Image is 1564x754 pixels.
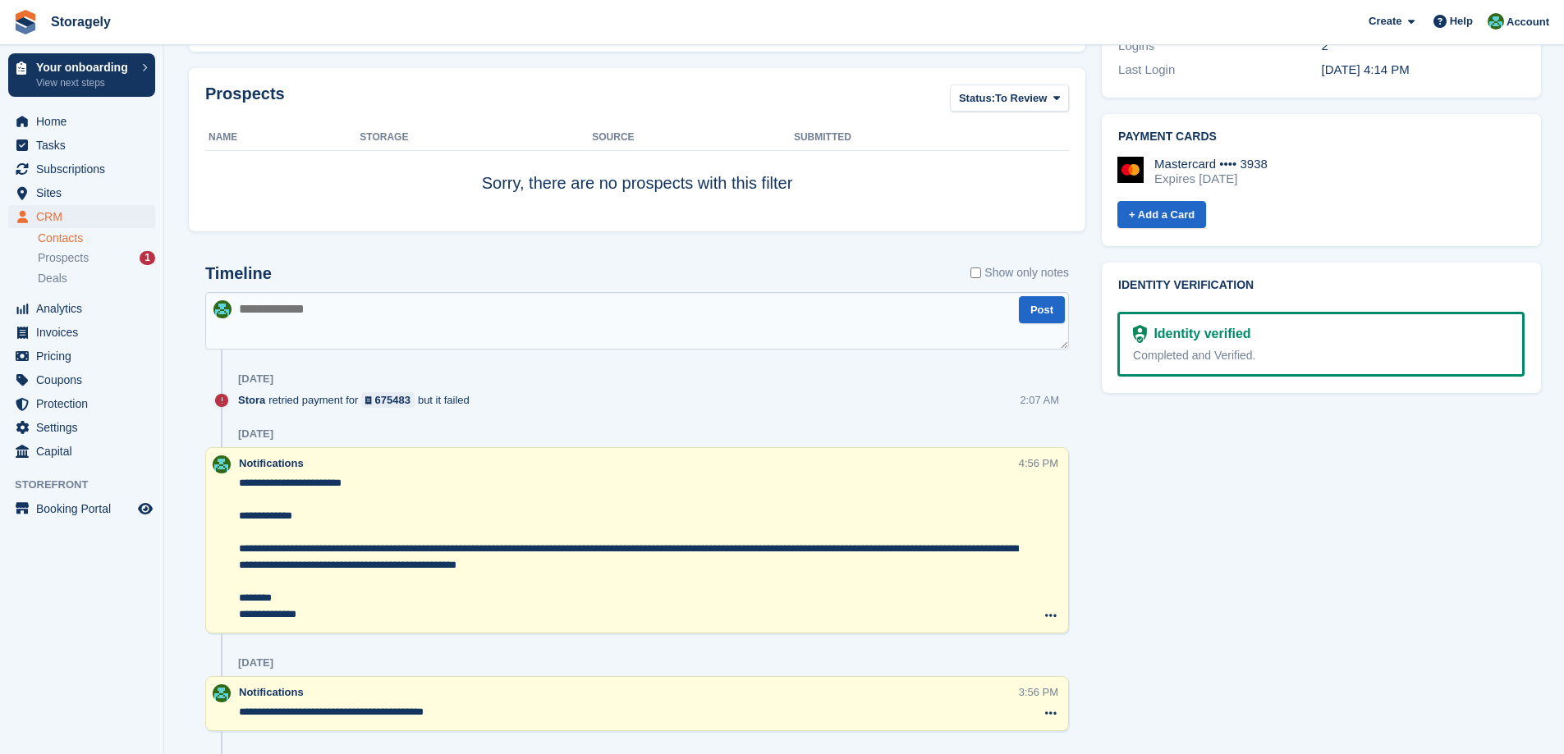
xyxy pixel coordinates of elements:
div: Logins [1118,37,1321,56]
span: To Review [995,90,1047,107]
div: 2 [1322,37,1525,56]
span: Create [1369,13,1401,30]
th: Name [205,125,360,151]
span: Storefront [15,477,163,493]
span: Deals [38,271,67,286]
span: Capital [36,440,135,463]
img: Notifications [1488,13,1504,30]
span: Home [36,110,135,133]
a: menu [8,440,155,463]
img: Notifications [213,455,231,473]
p: Your onboarding [36,62,134,73]
p: View next steps [36,75,134,90]
span: Sites [36,181,135,204]
a: menu [8,416,155,439]
a: menu [8,158,155,181]
a: Preview store [135,499,155,519]
a: Prospects 1 [38,249,155,267]
a: 675483 [361,392,415,408]
a: Your onboarding View next steps [8,53,155,97]
div: retried payment for but it failed [238,392,478,408]
h2: Identity verification [1118,279,1525,292]
span: Analytics [36,297,135,320]
span: Sorry, there are no prospects with this filter [482,174,793,192]
div: Mastercard •••• 3938 [1154,157,1268,171]
div: [DATE] [238,656,273,669]
span: Notifications [239,686,304,698]
a: + Add a Card [1117,201,1206,228]
a: Deals [38,270,155,287]
a: menu [8,110,155,133]
a: menu [8,297,155,320]
div: Last Login [1118,61,1321,80]
img: Identity Verification Ready [1133,325,1147,343]
a: menu [8,368,155,391]
button: Post [1019,296,1065,323]
a: menu [8,181,155,204]
a: menu [8,205,155,228]
th: Storage [360,125,592,151]
time: 2025-06-30 15:14:48 UTC [1322,62,1410,76]
span: Pricing [36,345,135,368]
span: Status: [959,90,995,107]
h2: Prospects [205,85,285,115]
div: 4:56 PM [1019,455,1058,471]
div: 1 [140,251,155,265]
div: 675483 [375,392,410,408]
a: Contacts [38,231,155,246]
a: menu [8,392,155,415]
span: Help [1450,13,1473,30]
th: Submitted [794,125,1069,151]
input: Show only notes [970,264,981,281]
a: Storagely [44,8,117,35]
label: Show only notes [970,264,1069,281]
button: Status: To Review [950,85,1069,112]
a: menu [8,134,155,157]
span: Notifications [239,457,304,469]
span: Stora [238,392,265,408]
img: Notifications [213,684,231,702]
div: Expires [DATE] [1154,171,1268,186]
h2: Timeline [205,264,272,283]
span: Booking Portal [36,497,135,520]
div: Identity verified [1147,324,1250,344]
a: menu [8,321,155,344]
div: Completed and Verified. [1133,347,1509,364]
span: Settings [36,416,135,439]
div: [DATE] [238,427,273,441]
span: Prospects [38,250,89,266]
span: Subscriptions [36,158,135,181]
span: Tasks [36,134,135,157]
div: 2:07 AM [1020,392,1059,408]
span: CRM [36,205,135,228]
a: menu [8,345,155,368]
span: Coupons [36,368,135,391]
img: Mastercard Logo [1117,157,1144,183]
div: 3:56 PM [1019,684,1058,700]
img: Notifications [213,300,232,318]
img: stora-icon-8386f47178a22dfd0bd8f6a31ec36ba5ce8667c1dd55bd0f319d3a0aa187defe.svg [13,10,38,34]
span: Invoices [36,321,135,344]
th: Source [592,125,794,151]
div: [DATE] [238,372,273,386]
span: Protection [36,392,135,415]
span: Account [1507,14,1549,30]
a: menu [8,497,155,520]
h2: Payment cards [1118,130,1525,144]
